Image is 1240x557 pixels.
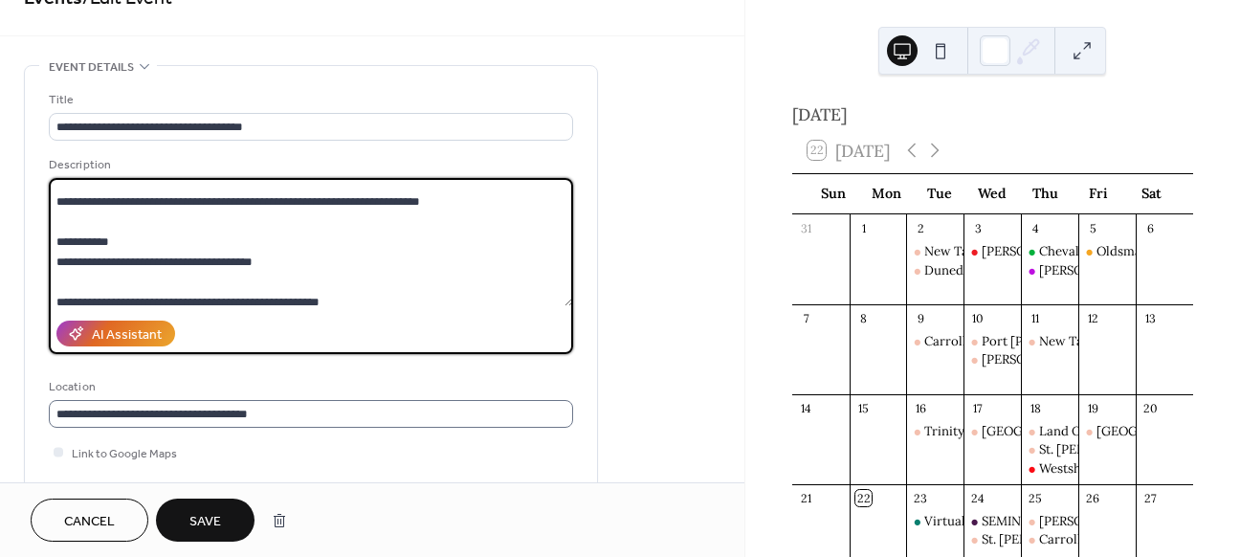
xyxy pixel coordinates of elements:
[156,499,255,542] button: Save
[1021,243,1078,260] div: Cheval - Power Gals of Cheval
[860,174,913,213] div: Mon
[1039,243,1215,260] div: Cheval - Power Gals of Cheval
[92,325,162,345] div: AI Assistant
[1021,531,1078,548] div: Carrollwood Mixer - Power Gals Networking for Women in Business
[982,513,1036,530] div: SEMINAR
[72,444,177,464] span: Link to Google Maps
[1021,262,1078,279] div: Wesley Chapel Mixer
[963,351,1021,368] div: Wesley Chapel - Power Gals of Wesley Chapel
[1039,333,1146,350] div: New Tampa Mixer
[1078,423,1136,440] div: Palm Harbor - Power Gals of Palm Harbor
[913,174,965,213] div: Tue
[1019,174,1072,213] div: Thu
[855,310,872,326] div: 8
[1021,333,1078,350] div: New Tampa Mixer
[1021,423,1078,440] div: Land O Lakes - Power Gals of Land O Lakes
[970,490,986,506] div: 24
[906,262,963,279] div: Dunedin - Power Gals of Dunedin
[924,333,1229,350] div: Carrollwood - Power Gals of [GEOGRAPHIC_DATA]
[1142,400,1159,416] div: 20
[1085,490,1101,506] div: 26
[970,310,986,326] div: 10
[189,512,221,532] span: Save
[924,243,1224,260] div: New Tampa - Power Gals of [GEOGRAPHIC_DATA]
[1078,243,1136,260] div: Oldsmar - Power Gals of Oldsmar
[798,490,814,506] div: 21
[49,377,569,397] div: Location
[913,490,929,506] div: 23
[913,310,929,326] div: 9
[1028,310,1044,326] div: 11
[56,321,175,346] button: AI Assistant
[1021,460,1078,478] div: Westshore Mixer- Power Gals of Westshore
[1125,174,1178,213] div: Sat
[1039,262,1225,279] div: [PERSON_NAME] Chapel Mixer
[1028,220,1044,236] div: 4
[1072,174,1124,213] div: Fri
[913,400,929,416] div: 16
[906,333,963,350] div: Carrollwood - Power Gals of Carrollwood
[855,400,872,416] div: 15
[924,423,1100,440] div: Trinity - Power Gals of Trinity
[1085,310,1101,326] div: 12
[1142,490,1159,506] div: 27
[798,310,814,326] div: 7
[49,155,569,175] div: Description
[64,512,115,532] span: Cancel
[963,513,1021,530] div: SEMINAR
[924,513,1138,530] div: Virtual Networking with Power Gals
[913,220,929,236] div: 2
[1021,441,1078,458] div: St. Pete Lunch & Mingle with Power Gals
[966,174,1019,213] div: Wed
[1085,400,1101,416] div: 19
[798,400,814,416] div: 14
[970,400,986,416] div: 17
[49,90,569,110] div: Title
[1085,220,1101,236] div: 5
[963,243,1021,260] div: Lutz - Power Gals of Lutz
[855,490,872,506] div: 22
[906,513,963,530] div: Virtual Networking with Power Gals
[855,220,872,236] div: 1
[963,333,1021,350] div: Port Richey - Power Gals of Port Richey
[808,174,860,213] div: Sun
[1028,490,1044,506] div: 25
[1021,513,1078,530] div: Brandon - Power Gals of Brandon
[1142,310,1159,326] div: 13
[792,102,1193,127] div: [DATE]
[963,531,1021,548] div: St. Pete After Hours Mixer - Power Gals Networking for Women in Business
[906,243,963,260] div: New Tampa - Power Gals of New Tampa
[798,220,814,236] div: 31
[1028,400,1044,416] div: 18
[31,499,148,542] button: Cancel
[1142,220,1159,236] div: 6
[970,220,986,236] div: 3
[924,262,1121,279] div: Dunedin - Power Gals of Dunedin
[906,423,963,440] div: Trinity - Power Gals of Trinity
[963,423,1021,440] div: Tarpon Springs - Power Gals of Tarpon Springs
[49,57,134,78] span: Event details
